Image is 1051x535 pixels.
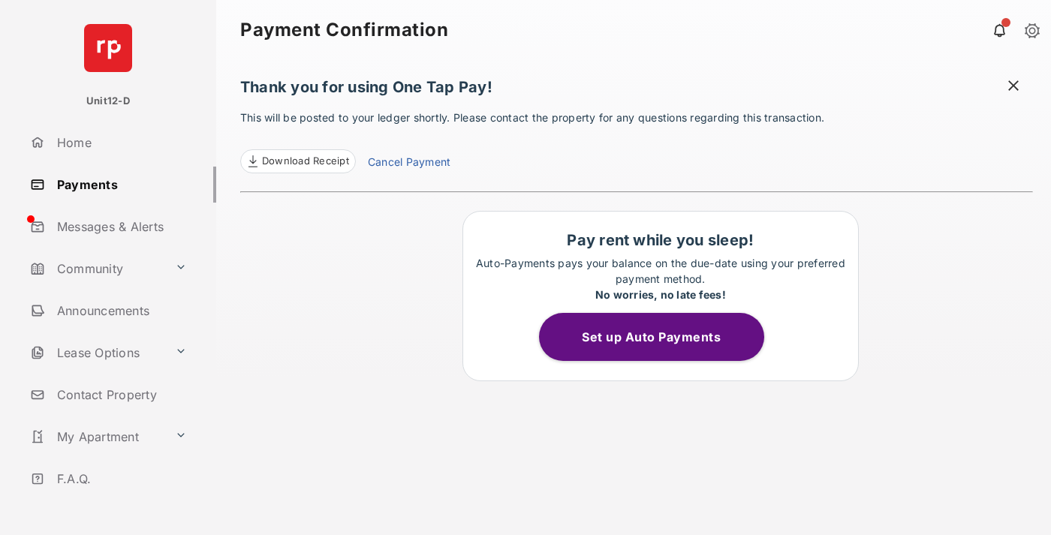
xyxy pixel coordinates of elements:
span: Download Receipt [262,154,349,169]
h1: Thank you for using One Tap Pay! [240,78,1033,104]
a: My Apartment [24,419,169,455]
a: Cancel Payment [368,154,450,173]
a: Announcements [24,293,216,329]
a: Download Receipt [240,149,356,173]
a: Payments [24,167,216,203]
a: Set up Auto Payments [539,329,782,344]
p: Auto-Payments pays your balance on the due-date using your preferred payment method. [471,255,851,302]
img: svg+xml;base64,PHN2ZyB4bWxucz0iaHR0cDovL3d3dy53My5vcmcvMjAwMC9zdmciIHdpZHRoPSI2NCIgaGVpZ2h0PSI2NC... [84,24,132,72]
h1: Pay rent while you sleep! [471,231,851,249]
p: Unit12-D [86,94,130,109]
p: This will be posted to your ledger shortly. Please contact the property for any questions regardi... [240,110,1033,173]
a: Lease Options [24,335,169,371]
a: F.A.Q. [24,461,216,497]
a: Messages & Alerts [24,209,216,245]
a: Community [24,251,169,287]
strong: Payment Confirmation [240,21,448,39]
button: Set up Auto Payments [539,313,764,361]
div: No worries, no late fees! [471,287,851,302]
a: Home [24,125,216,161]
a: Contact Property [24,377,216,413]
